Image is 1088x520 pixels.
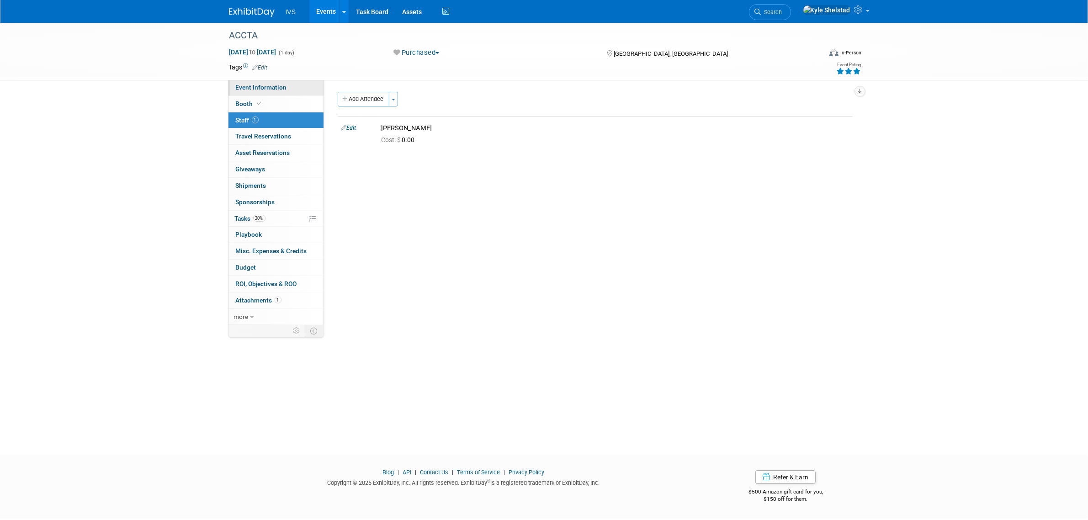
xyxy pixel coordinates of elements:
[236,84,287,91] span: Event Information
[228,194,324,210] a: Sponsorships
[253,64,268,71] a: Edit
[228,276,324,292] a: ROI, Objectives & ROO
[450,469,456,476] span: |
[275,297,281,303] span: 1
[228,112,324,128] a: Staff1
[228,80,324,96] a: Event Information
[228,227,324,243] a: Playbook
[712,482,860,503] div: $500 Amazon gift card for you,
[229,48,277,56] span: [DATE] [DATE]
[382,136,402,143] span: Cost: $
[236,247,307,255] span: Misc. Expenses & Credits
[257,101,262,106] i: Booth reservation complete
[236,149,290,156] span: Asset Reservations
[341,125,356,131] a: Edit
[509,469,544,476] a: Privacy Policy
[228,145,324,161] a: Asset Reservations
[229,8,275,17] img: ExhibitDay
[236,117,259,124] span: Staff
[761,9,782,16] span: Search
[226,27,808,44] div: ACCTA
[236,264,256,271] span: Budget
[252,117,259,123] span: 1
[413,469,419,476] span: |
[487,478,490,483] sup: ®
[614,50,728,57] span: [GEOGRAPHIC_DATA], [GEOGRAPHIC_DATA]
[236,165,265,173] span: Giveaways
[236,297,281,304] span: Attachments
[236,198,275,206] span: Sponsorships
[803,5,851,15] img: Kyle Shelstad
[236,231,262,238] span: Playbook
[228,96,324,112] a: Booth
[382,469,394,476] a: Blog
[249,48,257,56] span: to
[390,48,443,58] button: Purchased
[253,215,265,222] span: 20%
[305,325,324,337] td: Toggle Event Tabs
[749,4,791,20] a: Search
[403,469,411,476] a: API
[228,161,324,177] a: Giveaways
[501,469,507,476] span: |
[228,243,324,259] a: Misc. Expenses & Credits
[236,280,297,287] span: ROI, Objectives & ROO
[395,469,401,476] span: |
[228,211,324,227] a: Tasks20%
[755,470,816,484] a: Refer & Earn
[229,477,699,487] div: Copyright © 2025 ExhibitDay, Inc. All rights reserved. ExhibitDay is a registered trademark of Ex...
[420,469,448,476] a: Contact Us
[836,63,861,67] div: Event Rating
[236,100,264,107] span: Booth
[712,495,860,503] div: $150 off for them.
[338,92,389,106] button: Add Attendee
[289,325,305,337] td: Personalize Event Tab Strip
[768,48,862,61] div: Event Format
[286,8,296,16] span: IVS
[228,260,324,276] a: Budget
[278,50,295,56] span: (1 day)
[228,128,324,144] a: Travel Reservations
[382,124,849,133] div: [PERSON_NAME]
[235,215,265,222] span: Tasks
[228,309,324,325] a: more
[236,133,292,140] span: Travel Reservations
[229,63,268,72] td: Tags
[236,182,266,189] span: Shipments
[829,49,839,56] img: Format-Inperson.png
[228,178,324,194] a: Shipments
[457,469,500,476] a: Terms of Service
[234,313,249,320] span: more
[228,292,324,308] a: Attachments1
[382,136,419,143] span: 0.00
[840,49,861,56] div: In-Person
